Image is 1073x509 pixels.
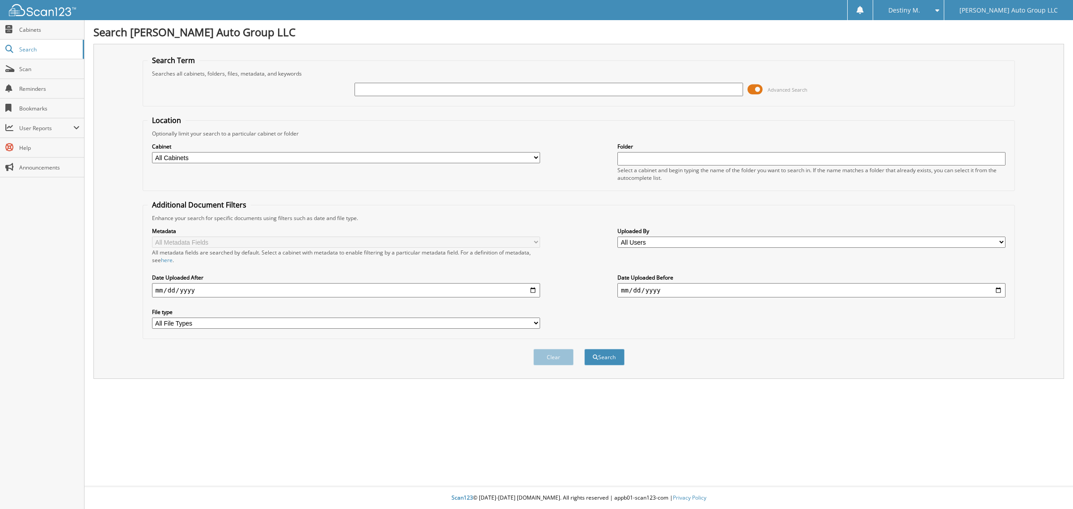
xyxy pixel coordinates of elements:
[152,227,540,235] label: Metadata
[93,25,1064,39] h1: Search [PERSON_NAME] Auto Group LLC
[148,130,1010,137] div: Optionally limit your search to a particular cabinet or folder
[959,8,1058,13] span: [PERSON_NAME] Auto Group LLC
[19,105,80,112] span: Bookmarks
[84,487,1073,509] div: © [DATE]-[DATE] [DOMAIN_NAME]. All rights reserved | appb01-scan123-com |
[148,115,186,125] legend: Location
[673,494,706,501] a: Privacy Policy
[617,227,1005,235] label: Uploaded By
[617,166,1005,182] div: Select a cabinet and begin typing the name of the folder you want to search in. If the name match...
[584,349,625,365] button: Search
[19,124,73,132] span: User Reports
[19,46,78,53] span: Search
[148,200,251,210] legend: Additional Document Filters
[148,70,1010,77] div: Searches all cabinets, folders, files, metadata, and keywords
[152,249,540,264] div: All metadata fields are searched by default. Select a cabinet with metadata to enable filtering b...
[152,308,540,316] label: File type
[617,274,1005,281] label: Date Uploaded Before
[19,144,80,152] span: Help
[19,164,80,171] span: Announcements
[617,143,1005,150] label: Folder
[148,55,199,65] legend: Search Term
[19,65,80,73] span: Scan
[617,283,1005,297] input: end
[152,143,540,150] label: Cabinet
[9,4,76,16] img: scan123-logo-white.svg
[533,349,574,365] button: Clear
[888,8,920,13] span: Destiny M.
[161,256,173,264] a: here
[19,85,80,93] span: Reminders
[452,494,473,501] span: Scan123
[19,26,80,34] span: Cabinets
[152,283,540,297] input: start
[768,86,807,93] span: Advanced Search
[152,274,540,281] label: Date Uploaded After
[148,214,1010,222] div: Enhance your search for specific documents using filters such as date and file type.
